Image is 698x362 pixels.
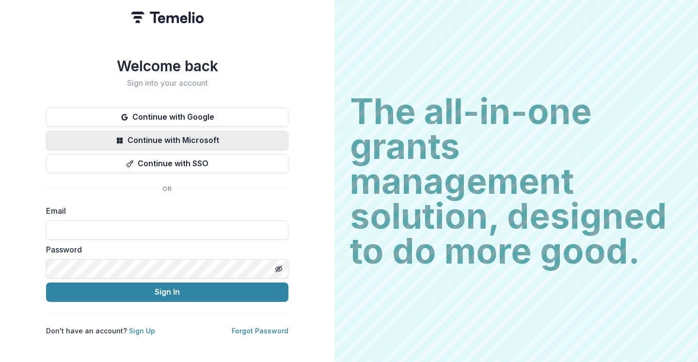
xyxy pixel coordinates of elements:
button: Continue with Google [46,108,288,127]
h1: Welcome back [46,57,288,75]
img: Temelio [131,12,204,23]
button: Sign In [46,283,288,302]
p: Don't have an account? [46,326,155,336]
label: Email [46,205,283,217]
button: Toggle password visibility [271,261,286,277]
h2: Sign into your account [46,79,288,88]
label: Password [46,244,283,255]
button: Continue with Microsoft [46,131,288,150]
a: Sign Up [129,327,155,335]
button: Continue with SSO [46,154,288,173]
a: Forgot Password [232,327,288,335]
